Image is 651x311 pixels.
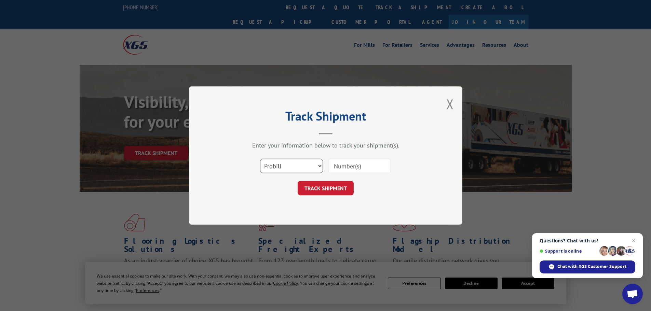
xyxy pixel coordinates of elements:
[540,249,597,254] span: Support is online
[629,237,638,245] span: Close chat
[446,95,454,113] button: Close modal
[557,264,626,270] span: Chat with XGS Customer Support
[328,159,391,173] input: Number(s)
[540,260,635,273] div: Chat with XGS Customer Support
[540,238,635,243] span: Questions? Chat with us!
[223,141,428,149] div: Enter your information below to track your shipment(s).
[622,284,643,304] div: Open chat
[223,111,428,124] h2: Track Shipment
[298,181,354,195] button: TRACK SHIPMENT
